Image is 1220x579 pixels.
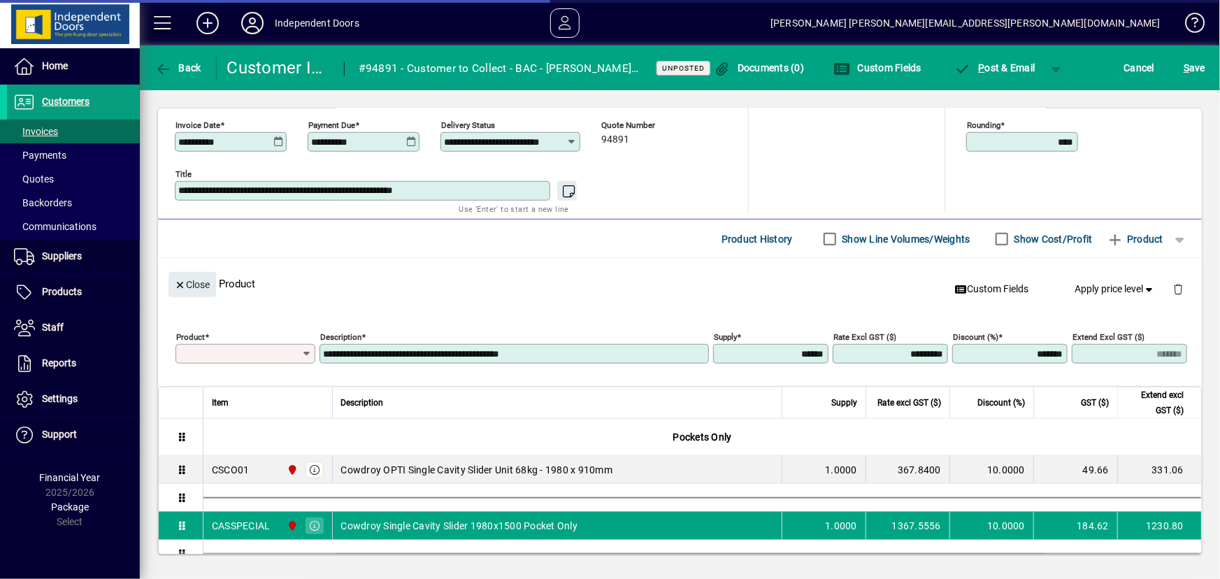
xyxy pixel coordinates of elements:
[833,62,921,73] span: Custom Fields
[840,232,970,246] label: Show Line Volumes/Weights
[1161,272,1195,306] button: Delete
[40,472,101,483] span: Financial Year
[1012,232,1093,246] label: Show Cost/Profit
[212,463,250,477] div: CSCO01
[176,332,205,342] mat-label: Product
[7,120,140,143] a: Invoices
[14,173,54,185] span: Quotes
[308,120,355,130] mat-label: Payment due
[7,49,140,84] a: Home
[174,273,210,296] span: Close
[7,143,140,167] a: Payments
[7,382,140,417] a: Settings
[1033,512,1117,540] td: 184.62
[14,126,58,137] span: Invoices
[954,62,1035,73] span: ost & Email
[42,60,68,71] span: Home
[947,55,1042,80] button: Post & Email
[7,239,140,274] a: Suppliers
[185,10,230,36] button: Add
[1072,332,1144,342] mat-label: Extend excl GST ($)
[714,62,805,73] span: Documents (0)
[601,121,685,130] span: Quote number
[140,55,217,80] app-page-header-button: Back
[212,395,229,410] span: Item
[1081,395,1109,410] span: GST ($)
[168,272,216,297] button: Close
[831,395,857,410] span: Supply
[953,332,998,342] mat-label: Discount (%)
[714,332,737,342] mat-label: Supply
[227,57,330,79] div: Customer Invoice
[662,64,705,73] span: Unposted
[7,346,140,381] a: Reports
[203,419,1201,455] div: Pockets Only
[979,62,985,73] span: P
[716,227,798,252] button: Product History
[151,55,205,80] button: Back
[175,169,192,179] mat-label: Title
[42,429,77,440] span: Support
[977,395,1025,410] span: Discount (%)
[875,519,941,533] div: 1367.5556
[833,332,896,342] mat-label: Rate excl GST ($)
[949,456,1033,484] td: 10.0000
[875,463,941,477] div: 367.8400
[7,310,140,345] a: Staff
[826,519,858,533] span: 1.0000
[1184,57,1205,79] span: ave
[1117,456,1201,484] td: 331.06
[877,395,941,410] span: Rate excl GST ($)
[830,55,925,80] button: Custom Fields
[7,191,140,215] a: Backorders
[441,120,495,130] mat-label: Delivery status
[212,519,271,533] div: CASSPECIAL
[601,134,629,145] span: 94891
[42,96,89,107] span: Customers
[283,518,299,534] span: Christchurch
[1184,62,1189,73] span: S
[320,332,361,342] mat-label: Description
[826,463,858,477] span: 1.0000
[175,120,220,130] mat-label: Invoice date
[158,258,1202,309] div: Product
[42,357,76,369] span: Reports
[341,463,613,477] span: Cowdroy OPTI Single Cavity Slider Unit 68kg - 1980 x 910mm
[341,519,578,533] span: Cowdroy Single Cavity Slider 1980x1500 Pocket Only
[949,512,1033,540] td: 10.0000
[230,10,275,36] button: Profile
[155,62,201,73] span: Back
[42,286,82,297] span: Products
[1121,55,1158,80] button: Cancel
[710,55,808,80] button: Documents (0)
[275,12,359,34] div: Independent Doors
[42,250,82,262] span: Suppliers
[7,215,140,238] a: Communications
[14,197,72,208] span: Backorders
[42,322,64,333] span: Staff
[7,275,140,310] a: Products
[1175,3,1203,48] a: Knowledge Base
[1161,283,1195,295] app-page-header-button: Delete
[955,282,1029,296] span: Custom Fields
[770,12,1161,34] div: [PERSON_NAME] [PERSON_NAME][EMAIL_ADDRESS][PERSON_NAME][DOMAIN_NAME]
[165,278,220,290] app-page-header-button: Close
[1126,387,1184,418] span: Extend excl GST ($)
[42,393,78,404] span: Settings
[283,462,299,478] span: Christchurch
[1100,227,1170,252] button: Product
[341,395,384,410] span: Description
[51,501,89,513] span: Package
[1124,57,1155,79] span: Cancel
[1180,55,1209,80] button: Save
[967,120,1000,130] mat-label: Rounding
[949,277,1035,302] button: Custom Fields
[14,221,96,232] span: Communications
[722,228,793,250] span: Product History
[14,150,66,161] span: Payments
[1107,228,1163,250] span: Product
[7,167,140,191] a: Quotes
[1075,282,1156,296] span: Apply price level
[1070,277,1162,302] button: Apply price level
[359,57,639,80] div: #94891 - Customer to Collect - BAC - [PERSON_NAME]: [STREET_ADDRESS]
